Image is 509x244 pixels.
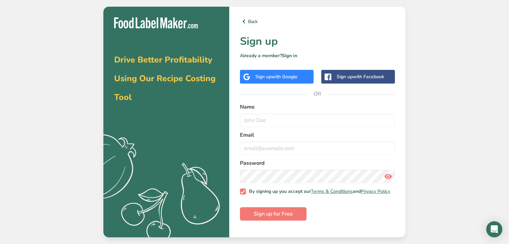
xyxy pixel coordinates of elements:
span: with Google [271,74,298,80]
label: Email [240,131,395,139]
input: email@example.com [240,142,395,155]
button: Sign up for Free [240,207,307,221]
div: Sign up [255,73,298,80]
a: Privacy Policy [361,188,390,195]
a: Sign in [282,52,297,59]
label: Password [240,159,395,167]
span: Drive Better Profitability Using Our Recipe Costing Tool [114,54,216,103]
input: John Doe [240,114,395,127]
div: Open Intercom Messenger [486,221,502,237]
span: By signing up you accept our and [246,189,391,195]
div: Sign up [337,73,384,80]
p: Already a member? [240,52,395,59]
span: with Facebook [353,74,384,80]
img: Food Label Maker [114,17,198,28]
h1: Sign up [240,33,395,49]
a: Terms & Conditions [311,188,353,195]
label: Name [240,103,395,111]
a: Back [240,17,395,25]
span: OR [308,84,328,104]
span: Sign up for Free [254,210,293,218]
